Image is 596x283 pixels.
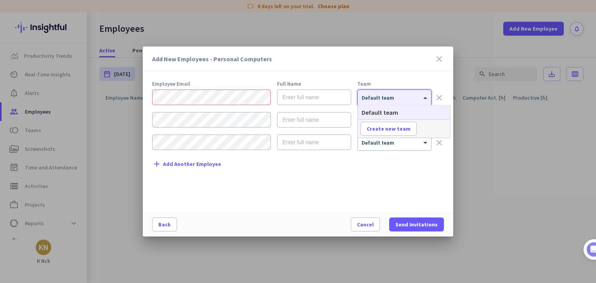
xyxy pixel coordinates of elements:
[163,161,221,167] span: Add Another Employee
[362,109,398,116] span: Default team
[116,229,155,260] button: Tasks
[152,56,435,62] h3: Add New Employees - Personal Computers
[8,102,28,110] p: 4 steps
[11,58,144,76] div: You're just a few steps away from completing the essential app setup
[14,132,141,145] div: 1Add employees
[152,217,177,231] button: Back
[277,81,351,86] div: Full Name
[45,248,72,254] span: Messages
[136,3,150,17] div: Close
[78,229,116,260] button: Help
[435,138,444,147] i: clear
[30,135,132,143] div: Add employees
[435,93,444,102] i: clear
[367,125,411,133] span: Create new team
[99,102,147,110] p: About 10 minutes
[11,248,27,254] span: Home
[11,30,144,58] div: 🎊 Welcome to Insightful! 🎊
[91,248,103,254] span: Help
[357,81,431,86] div: Team
[152,159,161,169] i: add
[357,221,374,228] span: Cancel
[351,217,380,231] button: Cancel
[395,221,438,228] span: Send Invitations
[43,83,128,91] div: [PERSON_NAME] from Insightful
[30,186,105,202] button: Add your employees
[14,221,141,239] div: 2Initial tracking settings and how to edit them
[435,54,444,64] i: close
[277,135,351,150] input: Enter full name
[28,81,40,93] img: Profile image for Tamara
[389,217,444,231] button: Send Invitations
[360,122,417,136] button: Create new team
[277,112,351,128] input: Enter full name
[30,223,132,239] div: Initial tracking settings and how to edit them
[158,221,171,228] span: Back
[358,105,450,119] div: Options List
[30,148,135,180] div: It's time to add your employees! This is crucial since Insightful will start collecting their act...
[127,248,144,254] span: Tasks
[66,3,91,17] h1: Tasks
[152,81,271,86] div: Employee Email
[277,90,351,105] input: Enter full name
[39,229,78,260] button: Messages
